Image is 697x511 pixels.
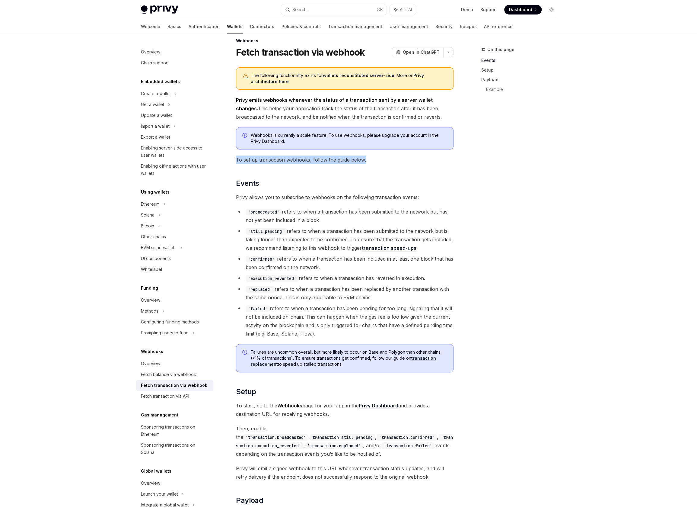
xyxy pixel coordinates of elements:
[246,275,299,282] code: 'execution_reverted'
[246,305,270,312] code: 'failed'
[141,318,199,326] div: Configuring funding methods
[141,222,154,230] div: Bitcoin
[136,253,213,264] a: UI components
[136,161,213,179] a: Enabling offline actions with user wallets
[141,162,210,177] div: Enabling offline actions with user wallets
[136,317,213,327] a: Configuring funding methods
[236,227,454,252] li: refers to when a transaction has been submitted to the network but is taking longer than expected...
[141,211,154,219] div: Solana
[141,48,160,56] div: Overview
[246,228,287,235] code: 'still_pending'
[141,468,171,475] h5: Global wallets
[141,442,210,456] div: Sponsoring transactions on Solana
[481,75,561,85] a: Payload
[136,358,213,369] a: Overview
[136,57,213,68] a: Chain support
[435,19,453,34] a: Security
[390,4,416,15] button: Ask AI
[236,387,256,397] span: Setup
[392,47,443,57] button: Open in ChatGPT
[136,391,213,402] a: Fetch transaction via API
[403,49,440,55] span: Open in ChatGPT
[136,264,213,275] a: Whitelabel
[141,233,166,240] div: Other chains
[251,349,447,367] span: Failures are uncommon overall, but more likely to occur on Base and Polygon than other chains (<1...
[236,38,454,44] div: Webhooks
[141,5,178,14] img: light logo
[141,480,160,487] div: Overview
[141,201,160,208] div: Ethereum
[136,110,213,121] a: Update a wallet
[310,434,375,441] code: transaction.still_pending
[236,304,454,338] li: refers to when a transaction has been pending for too long, signaling that it will not be include...
[277,403,302,409] strong: Webhooks
[480,7,497,13] a: Support
[400,7,412,13] span: Ask AI
[236,156,454,164] span: To set up transaction webhooks, follow the guide below.
[189,19,220,34] a: Authentication
[141,501,189,509] div: Integrate a global wallet
[484,19,513,34] a: API reference
[236,401,454,418] span: To start, go to the page for your app in the and provide a destination URL for receiving webhooks.
[377,7,383,12] span: ⌘ K
[141,78,180,85] h5: Embedded wallets
[377,434,437,441] code: 'transaction.confirmed'
[167,19,181,34] a: Basics
[141,101,164,108] div: Get a wallet
[136,143,213,161] a: Enabling server-side access to user wallets
[242,350,248,356] svg: Info
[236,47,365,58] h1: Fetch transaction via webhook
[236,193,454,201] span: Privy allows you to subscribe to webhooks on the following transaction events:
[227,19,243,34] a: Wallets
[236,496,263,505] span: Payload
[136,369,213,380] a: Fetch balance via webhook
[246,286,275,293] code: 'replaced'
[141,255,171,262] div: UI components
[281,4,387,15] button: Search...⌘K
[243,434,308,441] code: 'transaction.broadcasted'
[359,403,398,409] a: Privy Dashboard
[141,144,210,159] div: Enabling server-side access to user wallets
[236,285,454,302] li: refers to when a transaction has been replaced by another transaction with the same nonce. This i...
[509,7,532,13] span: Dashboard
[141,188,170,196] h5: Using wallets
[362,245,416,251] a: transaction speed-ups
[141,348,163,355] h5: Webhooks
[141,297,160,304] div: Overview
[141,123,170,130] div: Import a wallet
[236,178,259,188] span: Events
[328,19,382,34] a: Transaction management
[246,209,282,215] code: 'broadcasted'
[236,464,454,481] span: Privy will emit a signed webhook to this URL whenever transaction status updates, and will retry ...
[292,6,309,13] div: Search...
[251,72,447,85] span: The following functionality exists for . More on
[136,47,213,57] a: Overview
[282,19,321,34] a: Policies & controls
[136,295,213,306] a: Overview
[246,256,277,262] code: 'confirmed'
[546,5,556,14] button: Toggle dark mode
[486,85,561,94] a: Example
[236,97,433,111] strong: Privy emits webhooks whenever the status of a transaction sent by a server wallet changes.
[141,59,169,66] div: Chain support
[236,424,454,458] span: Then, enable the , , , , , and/or events depending on the transaction events you’d like to be not...
[136,478,213,489] a: Overview
[236,207,454,224] li: refers to when a transaction has been submitted to the network but has not yet been included in a...
[242,133,248,139] svg: Info
[460,19,477,34] a: Recipes
[136,380,213,391] a: Fetch transaction via webhook
[236,96,454,121] span: This helps your application track the status of the transaction after it has been broadcasted to ...
[481,65,561,75] a: Setup
[481,56,561,65] a: Events
[141,329,189,336] div: Prompting users to fund
[242,73,248,79] svg: Warning
[504,5,542,14] a: Dashboard
[141,423,210,438] div: Sponsoring transactions on Ethereum
[251,132,447,144] span: Webhooks is currently a scale feature. To use webhooks, please upgrade your account in the Privy ...
[141,360,160,367] div: Overview
[141,244,177,251] div: EVM smart wallets
[323,73,394,78] a: wallets reconstituted server-side
[487,46,514,53] span: On this page
[141,307,158,315] div: Methods
[141,382,207,389] div: Fetch transaction via webhook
